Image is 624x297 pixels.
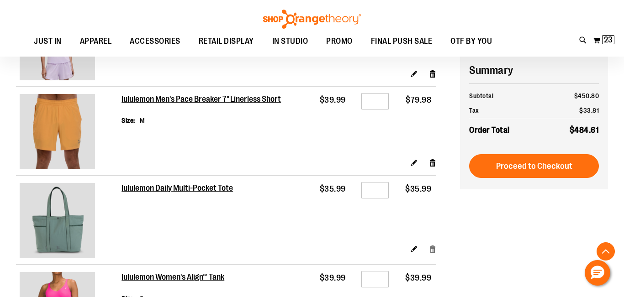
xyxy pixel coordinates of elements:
span: JUST IN [34,31,62,52]
button: Proceed to Checkout [469,154,599,178]
img: lululemon Men's Pace Breaker 7" Linerless Short [20,94,95,169]
span: OTF BY YOU [450,31,492,52]
a: lululemon Men's Pace Breaker 7" Linerless Short [20,94,118,172]
a: JUST IN [25,31,71,52]
a: RETAIL DISPLAY [190,31,263,52]
span: FINAL PUSH SALE [371,31,433,52]
img: Shop Orangetheory [262,10,362,29]
a: OTF BY YOU [441,31,501,52]
span: APPAREL [80,31,112,52]
strong: Order Total [469,123,510,136]
th: Subtotal [469,89,546,103]
span: Proceed to Checkout [496,161,572,171]
a: Remove item [429,244,437,254]
dt: Size [122,116,135,125]
span: 23 [604,35,613,44]
a: Remove item [429,158,437,167]
span: $450.80 [574,92,599,99]
a: FINAL PUSH SALE [362,31,442,52]
span: IN STUDIO [272,31,308,52]
a: lululemon Daily Multi-Pocket Tote [20,183,118,261]
span: $39.99 [405,273,431,282]
span: $35.99 [320,184,346,193]
span: $39.99 [320,95,346,104]
img: lululemon Daily Multi-Pocket Tote [20,183,95,258]
dd: M [140,116,145,125]
span: RETAIL DISPLAY [199,31,254,52]
a: lululemon Women's Align™ Tank [122,272,225,282]
span: $33.81 [579,107,599,114]
a: IN STUDIO [263,31,317,52]
a: lululemon Men's Pace Breaker 7" Linerless Short [122,94,283,104]
span: $484.61 [570,125,599,135]
a: Remove item [429,69,437,78]
span: PROMO [326,31,353,52]
a: lululemon Daily Multi-Pocket Tote [122,183,234,193]
h2: Summary [469,63,599,78]
a: APPAREL [71,31,121,52]
button: Hello, have a question? Let’s chat. [585,260,610,286]
span: $35.99 [405,184,431,193]
span: ACCESSORIES [130,31,180,52]
th: Tax [469,103,546,118]
a: PROMO [317,31,362,52]
a: ACCESSORIES [121,31,190,52]
button: Back To Top [597,242,615,261]
span: $79.98 [406,95,431,104]
span: $39.99 [320,273,346,282]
